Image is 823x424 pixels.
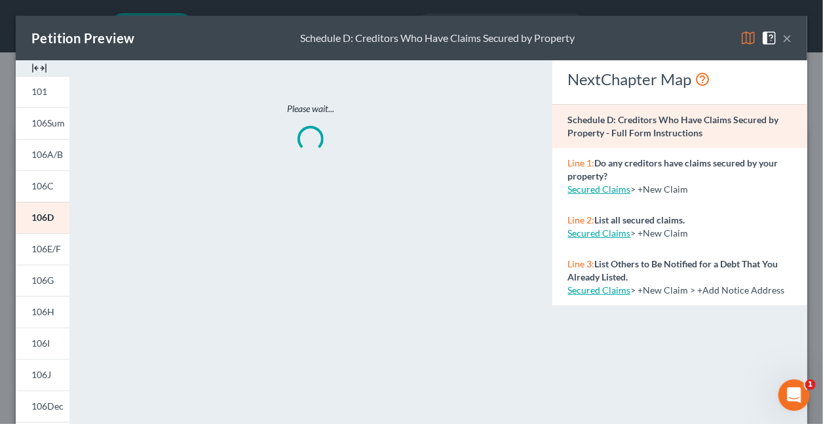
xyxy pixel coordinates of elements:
span: 106Dec [31,400,64,412]
a: Secured Claims [568,227,631,239]
div: Schedule D: Creditors Who Have Claims Secured by Property [300,31,575,46]
span: Line 1: [568,157,595,168]
p: Please wait... [124,102,497,115]
strong: List all secured claims. [595,214,685,225]
span: 106H [31,306,54,317]
span: Line 2: [568,214,595,225]
span: > +New Claim [631,183,689,195]
div: NextChapter Map [568,69,792,90]
div: Petition Preview [31,29,134,47]
span: > +New Claim [631,227,689,239]
a: Secured Claims [568,183,631,195]
span: 106C [31,180,54,191]
a: 106D [16,202,69,233]
span: 101 [31,86,47,97]
strong: Schedule D: Creditors Who Have Claims Secured by Property - Full Form Instructions [568,114,779,138]
a: 106A/B [16,139,69,170]
strong: List Others to Be Notified for a Debt That You Already Listed. [568,258,778,282]
a: Secured Claims [568,284,631,296]
span: Line 3: [568,258,595,269]
span: 1 [805,379,816,390]
span: 106A/B [31,149,63,160]
a: 101 [16,76,69,107]
a: 106Dec [16,391,69,422]
a: 106Sum [16,107,69,139]
img: expand-e0f6d898513216a626fdd78e52531dac95497ffd26381d4c15ee2fc46db09dca.svg [31,60,47,76]
iframe: Intercom live chat [778,379,810,411]
img: map-eea8200ae884c6f1103ae1953ef3d486a96c86aabb227e865a55264e3737af1f.svg [740,30,756,46]
span: 106G [31,275,54,286]
a: 106I [16,328,69,359]
span: 106D [31,212,54,223]
a: 106H [16,296,69,328]
a: 106J [16,359,69,391]
button: × [782,30,792,46]
span: 106E/F [31,243,61,254]
a: 106C [16,170,69,202]
span: 106J [31,369,51,380]
a: 106G [16,265,69,296]
img: help-close-5ba153eb36485ed6c1ea00a893f15db1cb9b99d6cae46e1a8edb6c62d00a1a76.svg [761,30,777,46]
strong: Do any creditors have claims secured by your property? [568,157,778,182]
span: 106Sum [31,117,65,128]
span: > +New Claim > +Add Notice Address [631,284,785,296]
a: 106E/F [16,233,69,265]
span: 106I [31,337,50,349]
